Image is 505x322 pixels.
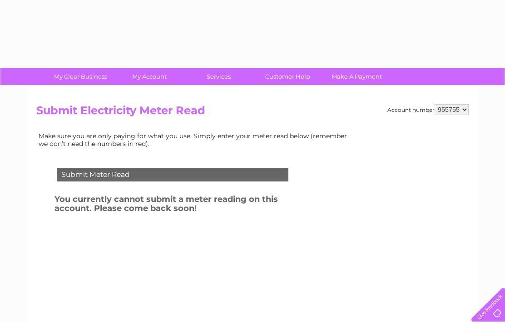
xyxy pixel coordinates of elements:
h2: Submit Electricity Meter Read [36,104,469,121]
td: Make sure you are only paying for what you use. Simply enter your meter read below (remember we d... [36,130,354,149]
div: Submit Meter Read [57,168,288,181]
a: Customer Help [250,68,325,85]
a: Make A Payment [319,68,394,85]
a: My Account [112,68,187,85]
div: Account number [387,104,469,115]
a: My Clear Business [43,68,118,85]
h3: You currently cannot submit a meter reading on this account. Please come back soon! [54,193,312,218]
a: Services [181,68,256,85]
